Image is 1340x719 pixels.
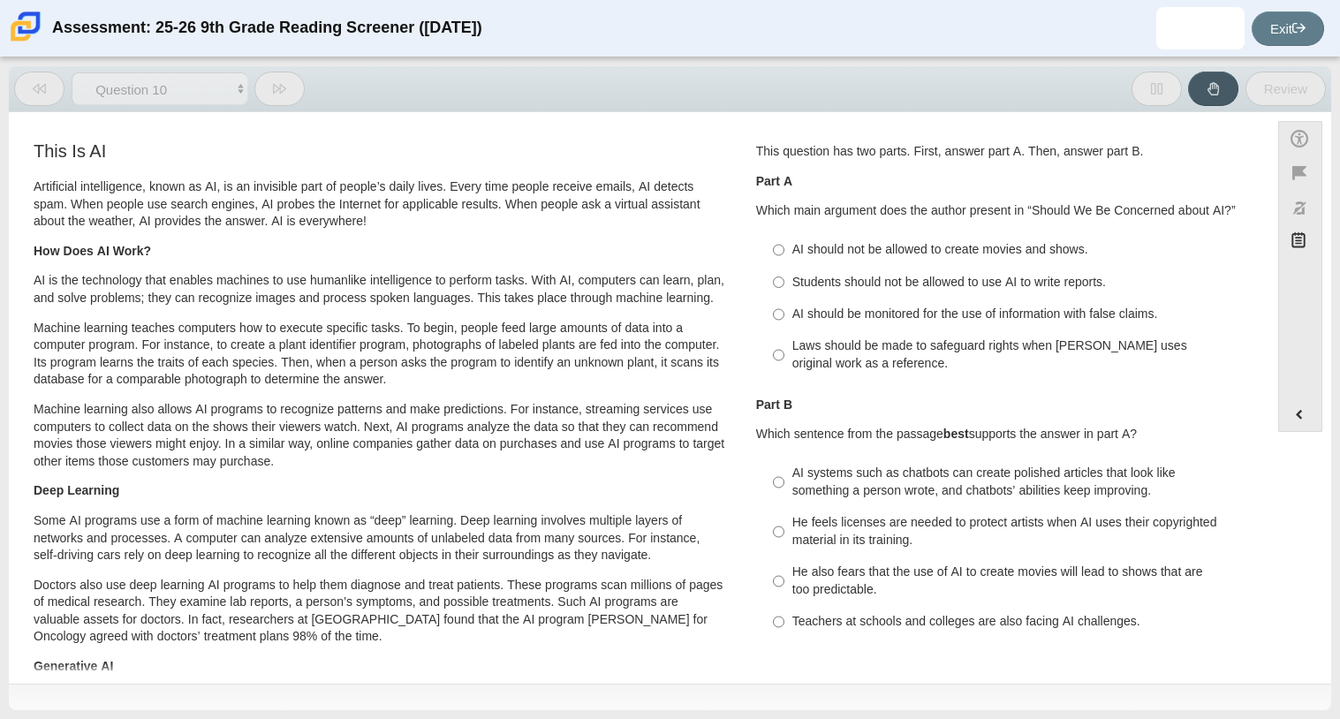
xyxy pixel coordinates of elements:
p: Which sentence from the passage supports the answer in part A? [756,426,1247,443]
a: Carmen School of Science & Technology [7,33,44,48]
button: Expand menu. Displays the button labels. [1279,397,1321,431]
b: Deep Learning [34,482,119,498]
p: Machine learning teaches computers how to execute specific tasks. To begin, people feed large amo... [34,320,727,389]
p: Some AI programs use a form of machine learning known as “deep” learning. Deep learning involves ... [34,512,727,564]
p: Which main argument does the author present in “Should We Be Concerned about AI?” [756,202,1247,220]
b: Generative AI [34,658,113,674]
b: How Does AI Work? [34,243,151,259]
div: Assessment items [18,121,1261,677]
button: Review [1245,72,1326,106]
b: best [943,426,969,442]
h3: This Is AI [34,141,727,161]
div: AI systems such as chatbots can create polished articles that look like something a person wrote,... [792,465,1238,499]
div: Assessment: 25-26 9th Grade Reading Screener ([DATE]) [52,7,482,49]
b: Part A [756,173,792,189]
div: Teachers at schools and colleges are also facing AI challenges. [792,613,1238,631]
b: Part B [756,397,792,412]
p: AI is the technology that enables machines to use humanlike intelligence to perform tasks. With A... [34,272,727,307]
img: dazariah.thornton-.XBkh3T [1186,14,1215,42]
div: AI should be monitored for the use of information with false claims. [792,306,1238,323]
p: Machine learning also allows AI programs to recognize patterns and make predictions. For instance... [34,401,727,470]
p: Artificial intelligence, known as AI, is an invisible part of people’s daily lives. Every time pe... [34,178,727,231]
p: Doctors also use deep learning AI programs to help them diagnose and treat patients. These progra... [34,577,727,646]
div: Students should not be allowed to use AI to write reports. [792,274,1238,291]
button: Notepad [1278,225,1322,261]
button: Toggle response masking [1278,191,1322,225]
button: Open Accessibility Menu [1278,121,1322,155]
div: Laws should be made to safeguard rights when [PERSON_NAME] uses original work as a reference. [792,337,1238,372]
button: Flag item [1278,155,1322,190]
div: AI should not be allowed to create movies and shows. [792,241,1238,259]
button: Raise Your Hand [1188,72,1238,106]
p: This question has two parts. First, answer part A. Then, answer part B. [756,143,1247,161]
img: Carmen School of Science & Technology [7,8,44,45]
div: He feels licenses are needed to protect artists when AI uses their copyrighted material in its tr... [792,514,1238,549]
div: He also fears that the use of AI to create movies will lead to shows that are too predictable. [792,564,1238,598]
a: Exit [1252,11,1324,46]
